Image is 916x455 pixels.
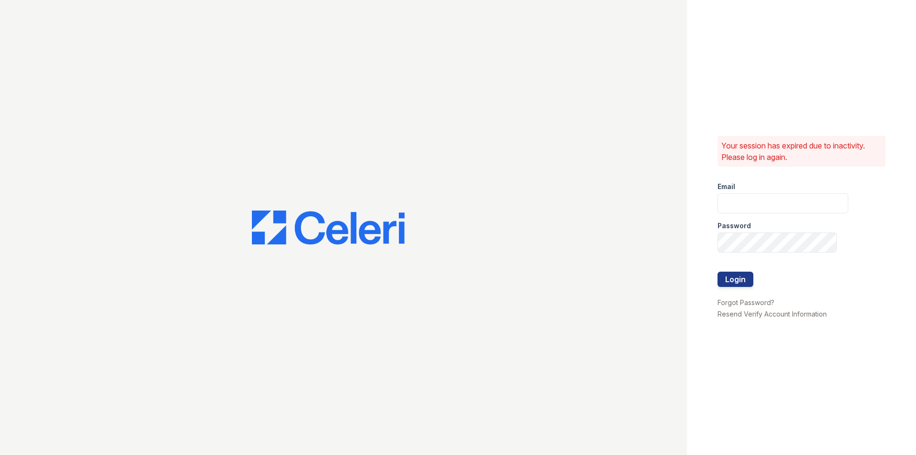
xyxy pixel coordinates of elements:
[718,298,774,307] a: Forgot Password?
[718,182,735,191] label: Email
[718,310,827,318] a: Resend Verify Account Information
[718,272,753,287] button: Login
[721,140,882,163] p: Your session has expired due to inactivity. Please log in again.
[252,211,405,245] img: CE_Logo_Blue-a8612792a0a2168367f1c8372b55b34899dd931a85d93a1a3d3e32e68fde9ad4.png
[718,221,751,231] label: Password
